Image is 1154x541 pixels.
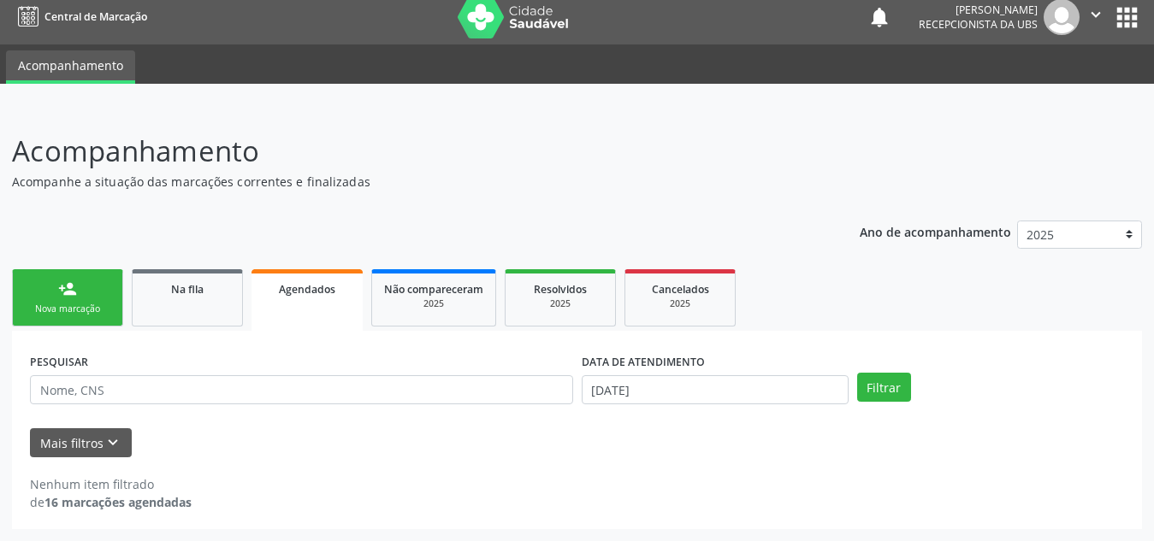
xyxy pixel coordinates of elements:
div: 2025 [518,297,603,310]
button: Mais filtroskeyboard_arrow_down [30,428,132,458]
span: Agendados [279,282,335,297]
label: DATA DE ATENDIMENTO [582,349,705,375]
button: apps [1112,3,1142,32]
span: Cancelados [652,282,709,297]
a: Acompanhamento [6,50,135,84]
input: Selecione um intervalo [582,375,849,404]
i: keyboard_arrow_down [104,433,122,452]
div: 2025 [384,297,483,310]
div: Nenhum item filtrado [30,475,192,493]
p: Ano de acompanhamento [860,221,1011,242]
div: [PERSON_NAME] [919,3,1038,17]
strong: 16 marcações agendadas [44,494,192,510]
a: Central de Marcação [12,3,147,31]
div: de [30,493,192,511]
input: Nome, CNS [30,375,573,404]
span: Na fila [171,282,204,297]
p: Acompanhe a situação das marcações correntes e finalizadas [12,173,803,191]
label: PESQUISAR [30,349,88,375]
span: Central de Marcação [44,9,147,24]
span: Recepcionista da UBS [919,17,1038,32]
span: Resolvidos [534,282,587,297]
div: 2025 [637,297,723,310]
button: Filtrar [857,373,911,402]
span: Não compareceram [384,282,483,297]
div: Nova marcação [25,303,110,315]
p: Acompanhamento [12,130,803,173]
div: person_add [58,279,77,298]
i:  [1086,5,1105,24]
button: notifications [867,5,891,29]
